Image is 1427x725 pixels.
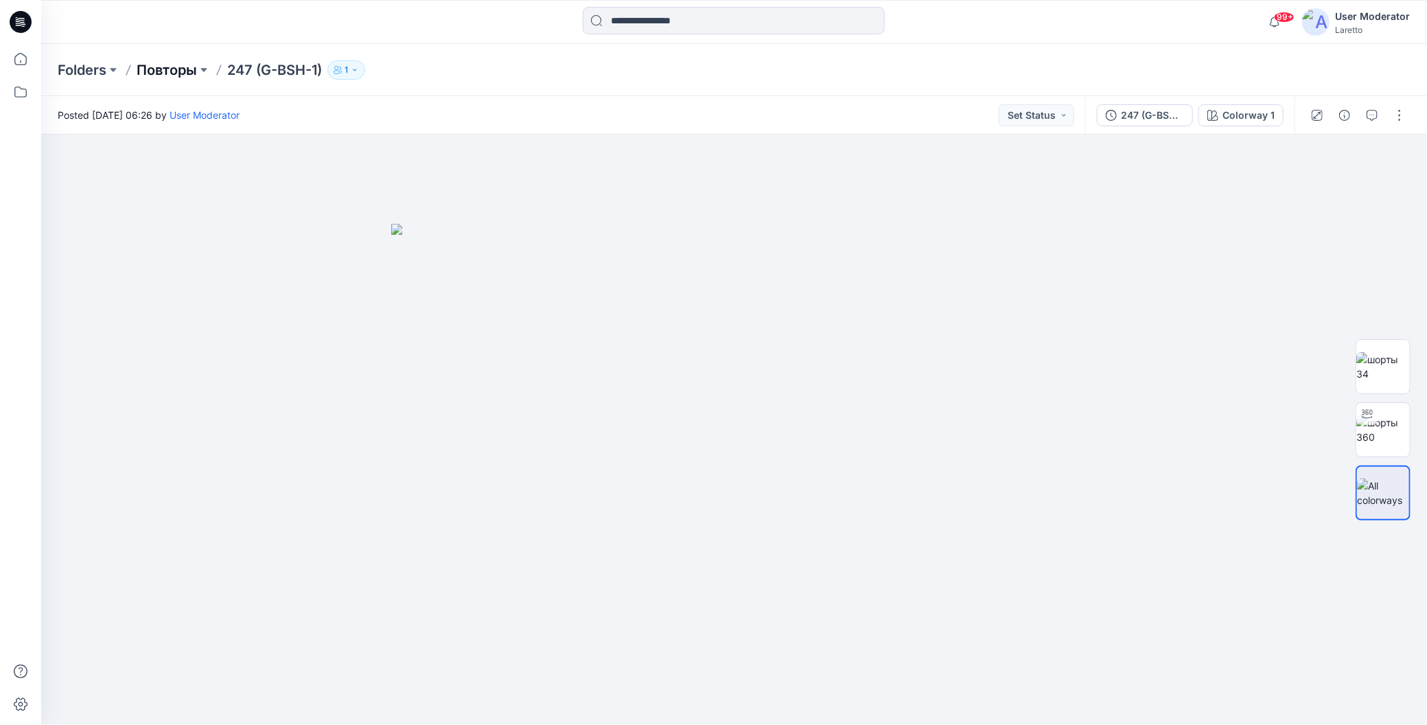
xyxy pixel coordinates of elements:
[1335,25,1410,35] div: Laretto
[1356,352,1410,381] img: шорты 34
[327,60,365,80] button: 1
[1121,108,1184,123] div: 247 (G-BSH-1)
[1357,479,1409,507] img: All colorways
[1335,8,1410,25] div: User Moderator
[1356,415,1410,444] img: шорты 360
[345,62,348,78] p: 1
[1302,8,1330,36] img: avatar
[58,60,106,80] a: Folders
[58,108,240,122] span: Posted [DATE] 06:26 by
[1274,12,1295,23] span: 99+
[1222,108,1275,123] div: Colorway 1
[227,60,322,80] p: 247 (G-BSH-1)
[1198,104,1284,126] button: Colorway 1
[1097,104,1193,126] button: 247 (G-BSH-1)
[170,109,240,121] a: User Moderator
[137,60,197,80] a: Повторы
[391,224,1078,725] img: eyJhbGciOiJIUzI1NiIsImtpZCI6IjAiLCJzbHQiOiJzZXMiLCJ0eXAiOiJKV1QifQ.eyJkYXRhIjp7InR5cGUiOiJzdG9yYW...
[1334,104,1356,126] button: Details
